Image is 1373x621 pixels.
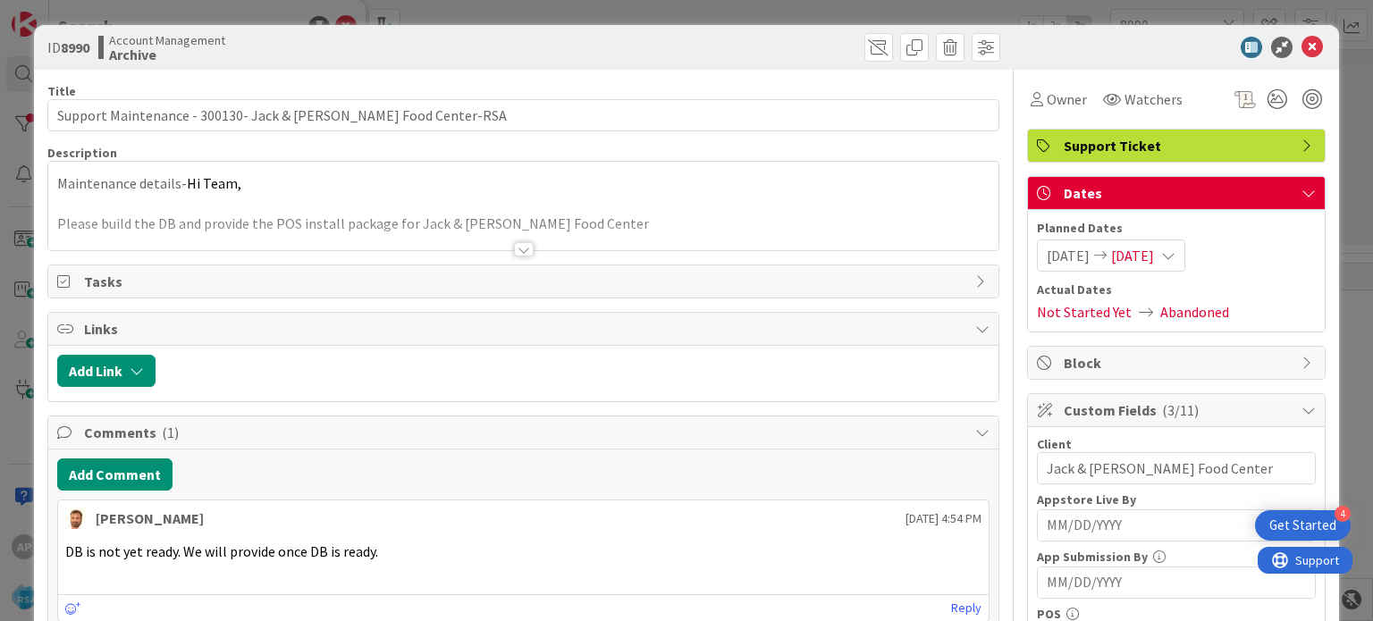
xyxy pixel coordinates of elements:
span: Actual Dates [1037,281,1316,299]
span: Support [38,3,81,24]
span: Block [1064,352,1293,373]
span: Not Started Yet [1037,301,1132,323]
div: Appstore Live By [1037,493,1316,506]
span: Description [47,145,117,161]
div: 4 [1335,506,1351,522]
b: Archive [109,47,225,62]
label: Client [1037,436,1072,452]
input: type card name here... [47,99,998,131]
span: Planned Dates [1037,219,1316,238]
span: ( 3/11 ) [1162,401,1199,419]
span: Comments [84,422,965,443]
span: Abandoned [1160,301,1229,323]
span: Dates [1064,182,1293,204]
span: [DATE] 4:54 PM [906,509,981,528]
span: Support Ticket [1064,135,1293,156]
span: Watchers [1125,88,1183,110]
input: MM/DD/YYYY [1047,510,1306,541]
div: Get Started [1269,516,1336,534]
span: [DATE] [1047,245,1090,266]
div: POS [1037,608,1316,620]
div: Open Get Started checklist, remaining modules: 4 [1255,510,1351,541]
span: Custom Fields [1064,399,1293,421]
span: DB is not yet ready. We will provide once DB is ready. [65,542,378,560]
span: Hi Team, [187,174,241,192]
img: AS [65,508,87,529]
a: Reply [951,597,981,619]
b: 8990 [61,38,89,56]
div: [PERSON_NAME] [96,508,204,529]
span: Owner [1047,88,1087,110]
span: Links [84,318,965,340]
span: Tasks [84,271,965,292]
button: Add Comment [57,458,173,491]
div: App Submission By [1037,550,1316,563]
p: Maintenance details- [57,173,989,194]
span: ID [47,37,89,58]
span: Account Management [109,33,225,47]
label: Title [47,83,76,99]
input: MM/DD/YYYY [1047,567,1306,598]
button: Add Link [57,355,156,387]
span: [DATE] [1111,245,1154,266]
span: ( 1 ) [162,424,179,441]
